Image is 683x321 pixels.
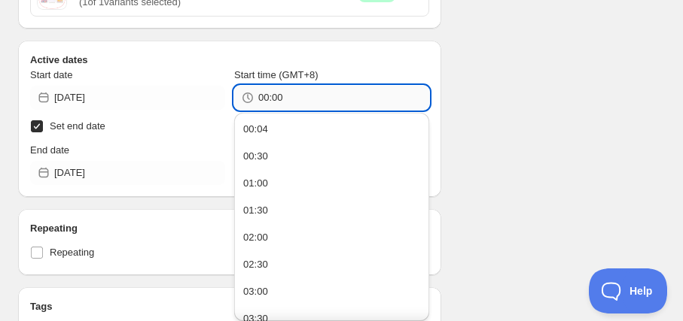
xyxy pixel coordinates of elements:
button: 03:00 [239,280,425,304]
div: 01:00 [243,176,268,191]
div: 00:04 [243,122,268,137]
h2: Tags [30,299,429,314]
button: 01:00 [239,171,425,195]
div: 00:30 [243,149,268,164]
span: Start date [30,69,72,80]
span: Repeating [50,247,94,258]
h2: Active dates [30,53,429,68]
div: 01:30 [243,203,268,218]
button: 02:00 [239,226,425,250]
button: 00:30 [239,144,425,168]
div: 02:30 [243,257,268,272]
button: 00:04 [239,117,425,141]
span: End date [30,144,69,156]
div: 02:00 [243,230,268,245]
h2: Repeating [30,221,429,236]
div: 03:00 [243,284,268,299]
iframe: Toggle Customer Support [589,268,668,313]
span: Start time (GMT+8) [234,69,319,80]
button: 01:30 [239,198,425,223]
span: Set end date [50,120,105,132]
button: 02:30 [239,253,425,277]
